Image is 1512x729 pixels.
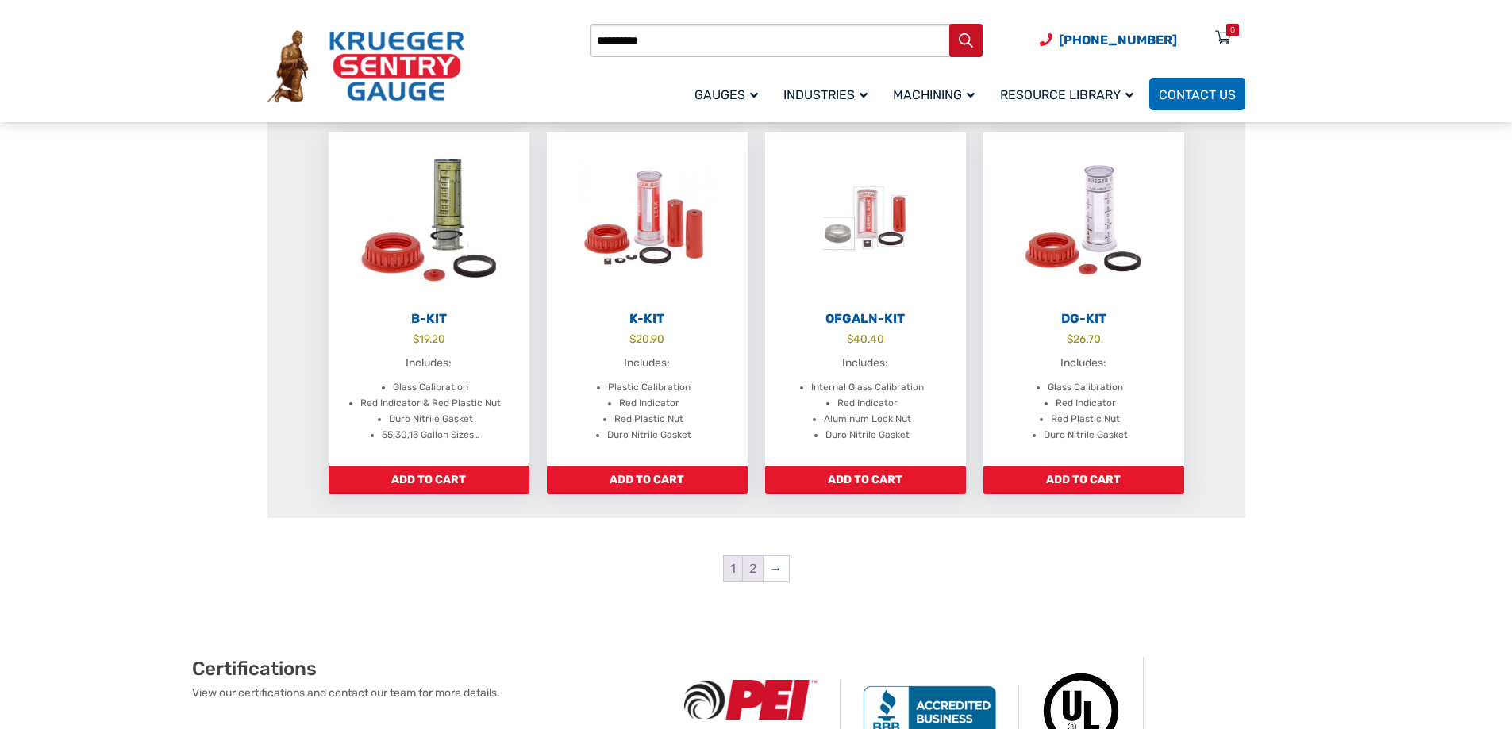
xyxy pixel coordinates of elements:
[329,132,529,307] img: B-Kit
[999,355,1168,372] p: Includes:
[765,311,966,327] h2: OFGALN-Kit
[847,332,853,345] span: $
[360,396,501,412] li: Red Indicator & Red Plastic Nut
[547,132,748,466] a: K-Kit $20.90 Includes: Plastic Calibration Red Indicator Red Plastic Nut Duro Nitrile Gasket
[783,87,868,102] span: Industries
[1067,332,1073,345] span: $
[329,466,529,494] a: Add to cart: “B-Kit”
[192,657,662,681] h2: Certifications
[547,132,748,307] img: K-Kit
[393,380,468,396] li: Glass Calibration
[685,75,774,113] a: Gauges
[192,685,662,701] p: View our certifications and contact our team for more details.
[765,132,966,466] a: OFGALN-Kit $40.40 Includes: Internal Glass Calibration Red Indicator Aluminum Lock Nut Duro Nitri...
[774,75,883,113] a: Industries
[983,132,1184,466] a: DG-Kit $26.70 Includes: Glass Calibration Red Indicator Red Plastic Nut Duro Nitrile Gasket
[382,428,479,443] li: 55,30,15 Gallon Sizes…
[619,396,679,412] li: Red Indicator
[329,132,529,466] a: B-Kit $19.20 Includes: Glass Calibration Red Indicator & Red Plastic Nut Duro Nitrile Gasket 55,3...
[1149,78,1245,110] a: Contact Us
[1067,332,1101,345] bdi: 26.70
[1230,24,1235,36] div: 0
[883,75,991,113] a: Machining
[983,132,1184,307] img: DG-Kit
[629,332,664,345] bdi: 20.90
[983,311,1184,327] h2: DG-Kit
[547,311,748,327] h2: K-Kit
[991,75,1149,113] a: Resource Library
[743,556,763,581] a: Page 2
[1040,30,1177,50] a: Phone Number (920) 434-8860
[413,332,419,345] span: $
[694,87,758,102] span: Gauges
[389,412,473,428] li: Duro Nitrile Gasket
[781,355,950,372] p: Includes:
[837,396,898,412] li: Red Indicator
[1056,396,1116,412] li: Red Indicator
[1048,380,1123,396] li: Glass Calibration
[413,332,445,345] bdi: 19.20
[765,132,966,307] img: OFGALN-Kit
[614,412,683,428] li: Red Plastic Nut
[329,311,529,327] h2: B-Kit
[267,30,464,103] img: Krueger Sentry Gauge
[608,380,691,396] li: Plastic Calibration
[607,428,691,443] li: Duro Nitrile Gasket
[1000,87,1133,102] span: Resource Library
[629,332,636,345] span: $
[824,412,911,428] li: Aluminum Lock Nut
[811,380,924,396] li: Internal Glass Calibration
[724,556,742,581] span: Page 1
[267,554,1245,589] nav: Product Pagination
[344,355,514,372] p: Includes:
[893,87,975,102] span: Machining
[764,556,789,581] a: →
[547,466,748,494] a: Add to cart: “K-Kit”
[1051,412,1120,428] li: Red Plastic Nut
[847,332,884,345] bdi: 40.40
[765,466,966,494] a: Add to cart: “OFGALN-Kit”
[1044,428,1128,443] li: Duro Nitrile Gasket
[563,355,732,372] p: Includes:
[825,428,910,443] li: Duro Nitrile Gasket
[1059,33,1177,48] span: [PHONE_NUMBER]
[983,466,1184,494] a: Add to cart: “DG-Kit”
[1159,87,1236,102] span: Contact Us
